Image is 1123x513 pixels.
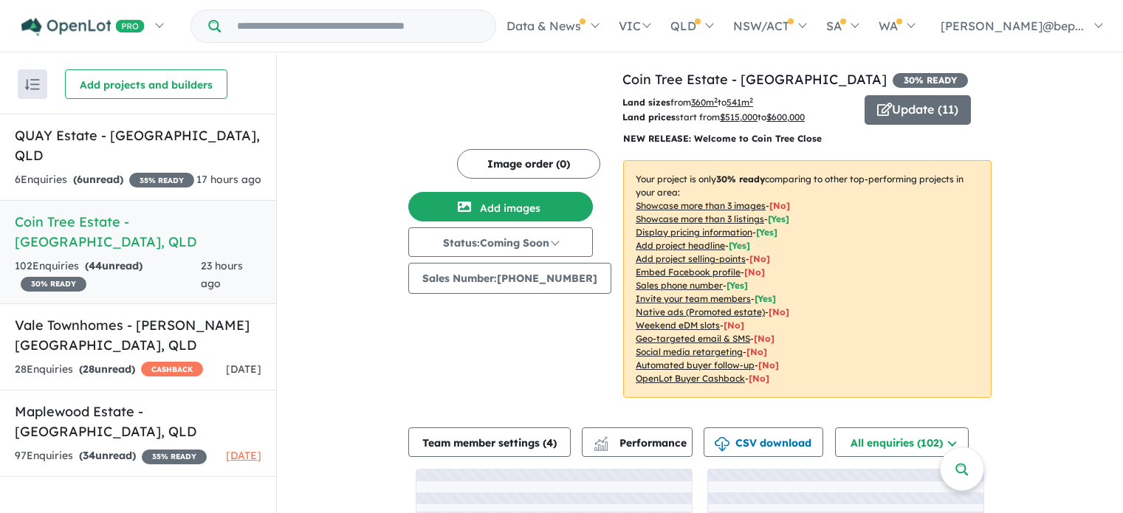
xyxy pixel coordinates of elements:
[408,227,593,257] button: Status:Coming Soon
[15,258,201,293] div: 102 Enquir ies
[749,96,753,104] sup: 2
[79,449,136,462] strong: ( unread)
[636,306,765,317] u: Native ads (Promoted estate)
[714,96,718,104] sup: 2
[226,362,261,376] span: [DATE]
[769,200,790,211] span: [ No ]
[73,173,123,186] strong: ( unread)
[755,293,776,304] span: [ Yes ]
[716,173,765,185] b: 30 % ready
[21,277,86,292] span: 30 % READY
[727,97,753,108] u: 541 m
[15,171,194,189] div: 6 Enquir ies
[21,18,145,36] img: Openlot PRO Logo White
[408,427,571,457] button: Team member settings (4)
[758,359,779,371] span: [No]
[865,95,971,125] button: Update (11)
[636,346,743,357] u: Social media retargeting
[636,200,766,211] u: Showcase more than 3 images
[85,259,142,272] strong: ( unread)
[941,18,1084,33] span: [PERSON_NAME]@bep...
[636,359,755,371] u: Automated buyer follow-up
[766,111,805,123] u: $ 600,000
[77,173,83,186] span: 6
[636,253,746,264] u: Add project selling-points
[15,361,203,379] div: 28 Enquir ies
[582,427,693,457] button: Performance
[758,111,805,123] span: to
[636,293,751,304] u: Invite your team members
[622,71,887,88] a: Coin Tree Estate - [GEOGRAPHIC_DATA]
[769,306,789,317] span: [No]
[744,266,765,278] span: [ No ]
[25,79,40,90] img: sort.svg
[622,95,854,110] p: from
[596,436,687,450] span: Performance
[89,259,102,272] span: 44
[623,131,992,146] p: NEW RELEASE: Welcome to Coin Tree Close
[729,240,750,251] span: [ Yes ]
[226,449,261,462] span: [DATE]
[746,346,767,357] span: [No]
[408,263,611,294] button: Sales Number:[PHONE_NUMBER]
[835,427,969,457] button: All enquiries (102)
[636,240,725,251] u: Add project headline
[142,450,207,464] span: 35 % READY
[749,373,769,384] span: [No]
[201,259,243,290] span: 23 hours ago
[622,110,854,125] p: start from
[724,320,744,331] span: [No]
[636,227,752,238] u: Display pricing information
[15,315,261,355] h5: Vale Townhomes - [PERSON_NAME][GEOGRAPHIC_DATA] , QLD
[636,213,764,224] u: Showcase more than 3 listings
[15,447,207,465] div: 97 Enquir ies
[408,192,593,221] button: Add images
[623,160,992,398] p: Your project is only comparing to other top-performing projects in your area: - - - - - - - - - -...
[83,449,95,462] span: 34
[727,280,748,291] span: [ Yes ]
[718,97,753,108] span: to
[691,97,718,108] u: 360 m
[715,437,729,452] img: download icon
[129,173,194,187] span: 35 % READY
[756,227,777,238] span: [ Yes ]
[636,266,741,278] u: Embed Facebook profile
[754,333,775,344] span: [No]
[79,362,135,376] strong: ( unread)
[704,427,823,457] button: CSV download
[224,10,492,42] input: Try estate name, suburb, builder or developer
[15,212,261,252] h5: Coin Tree Estate - [GEOGRAPHIC_DATA] , QLD
[65,69,227,99] button: Add projects and builders
[594,436,608,444] img: line-chart.svg
[594,441,608,451] img: bar-chart.svg
[457,149,600,179] button: Image order (0)
[196,173,261,186] span: 17 hours ago
[893,73,968,88] span: 30 % READY
[141,362,203,376] span: CASHBACK
[15,402,261,441] h5: Maplewood Estate - [GEOGRAPHIC_DATA] , QLD
[636,373,745,384] u: OpenLot Buyer Cashback
[83,362,95,376] span: 28
[546,436,553,450] span: 4
[768,213,789,224] span: [ Yes ]
[636,320,720,331] u: Weekend eDM slots
[720,111,758,123] u: $ 515,000
[622,97,670,108] b: Land sizes
[749,253,770,264] span: [ No ]
[15,125,261,165] h5: QUAY Estate - [GEOGRAPHIC_DATA] , QLD
[636,280,723,291] u: Sales phone number
[636,333,750,344] u: Geo-targeted email & SMS
[622,111,676,123] b: Land prices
